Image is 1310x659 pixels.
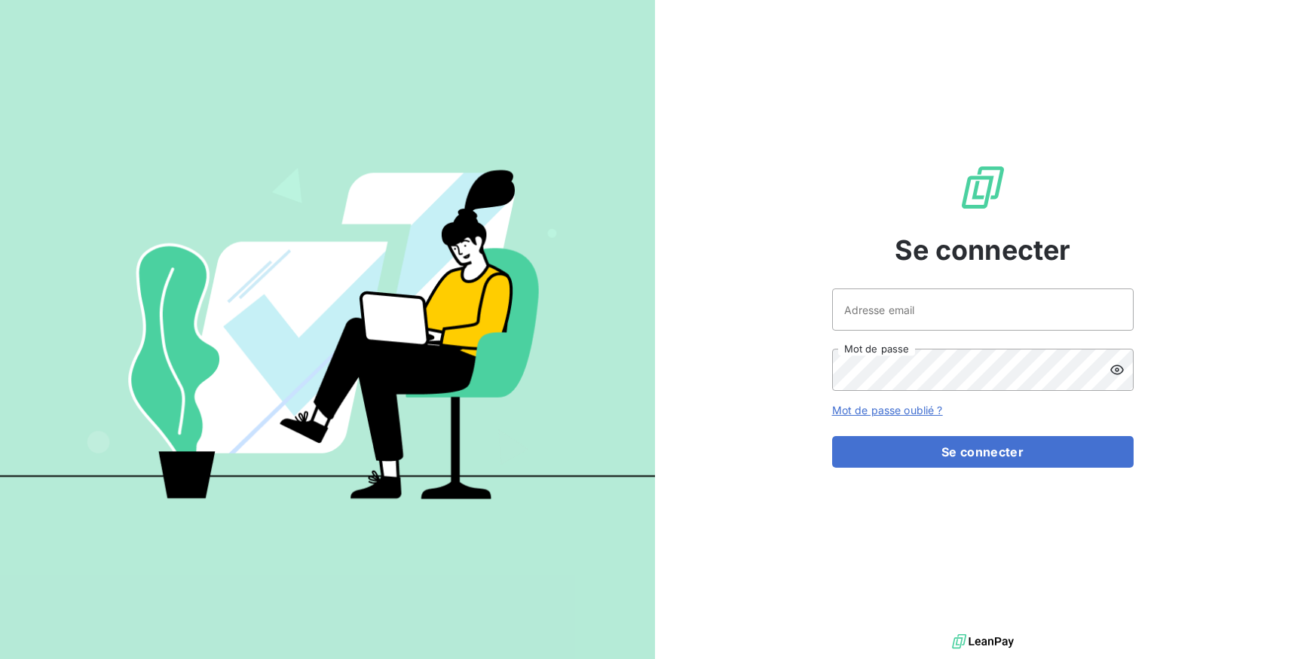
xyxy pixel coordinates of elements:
[952,630,1014,653] img: logo
[832,288,1134,331] input: placeholder
[832,436,1134,468] button: Se connecter
[895,230,1071,270] span: Se connecter
[959,163,1007,212] img: Logo LeanPay
[832,404,943,416] a: Mot de passe oublié ?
